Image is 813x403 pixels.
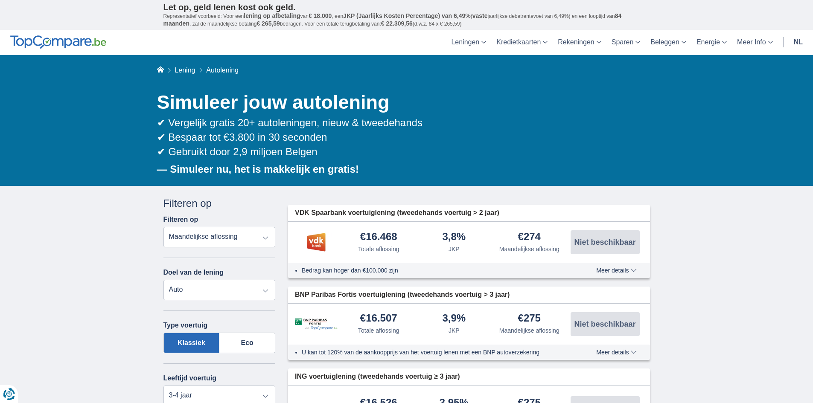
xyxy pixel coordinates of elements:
div: JKP [449,326,460,335]
b: — Simuleer nu, het is makkelijk en gratis! [157,163,359,175]
img: product.pl.alt VDK bank [295,232,338,253]
span: lening op afbetaling [244,12,300,19]
li: U kan tot 120% van de aankoopprijs van het voertuig lenen met een BNP autoverzekering [302,348,565,357]
button: Meer details [590,349,643,356]
div: Totale aflossing [358,326,399,335]
div: JKP [449,245,460,253]
label: Type voertuig [163,322,208,329]
a: Sparen [606,30,646,55]
span: JKP (Jaarlijks Kosten Percentage) van 6,49% [343,12,471,19]
div: €275 [518,313,541,325]
img: TopCompare [10,35,106,49]
a: Beleggen [645,30,691,55]
span: BNP Paribas Fortis voertuiglening (tweedehands voertuig > 3 jaar) [295,290,510,300]
h1: Simuleer jouw autolening [157,89,650,116]
a: nl [789,30,808,55]
a: Lening [175,67,195,74]
div: €16.468 [360,232,397,243]
span: VDK Spaarbank voertuiglening (tweedehands voertuig > 2 jaar) [295,208,499,218]
span: Niet beschikbaar [574,238,635,246]
p: Let op, geld lenen kost ook geld. [163,2,650,12]
p: Representatief voorbeeld: Voor een van , een ( jaarlijkse debetrentevoet van 6,49%) en een loopti... [163,12,650,28]
button: Niet beschikbaar [571,312,640,336]
a: Kredietkaarten [491,30,553,55]
a: Home [157,67,164,74]
div: Maandelijkse aflossing [499,326,559,335]
a: Meer Info [732,30,778,55]
span: € 18.000 [309,12,332,19]
span: ING voertuiglening (tweedehands voertuig ≥ 3 jaar) [295,372,460,382]
span: Autolening [206,67,239,74]
button: Niet beschikbaar [571,230,640,254]
div: €274 [518,232,541,243]
span: € 22.309,56 [381,20,413,27]
li: Bedrag kan hoger dan €100.000 zijn [302,266,565,275]
div: ✔ Vergelijk gratis 20+ autoleningen, nieuw & tweedehands ✔ Bespaar tot €3.800 in 30 seconden ✔ Ge... [157,116,650,159]
span: € 265,59 [256,20,280,27]
span: Meer details [596,349,636,355]
div: 3,8% [442,232,466,243]
a: Rekeningen [553,30,606,55]
label: Klassiek [163,333,220,353]
div: Filteren op [163,196,276,211]
div: 3,9% [442,313,466,325]
a: Energie [691,30,732,55]
label: Filteren op [163,216,198,223]
span: 84 maanden [163,12,622,27]
label: Eco [219,333,275,353]
button: Meer details [590,267,643,274]
div: Totale aflossing [358,245,399,253]
label: Doel van de lening [163,269,224,276]
img: product.pl.alt BNP Paribas Fortis [295,318,338,331]
a: Leningen [446,30,491,55]
div: Maandelijkse aflossing [499,245,559,253]
div: €16.507 [360,313,397,325]
span: Meer details [596,267,636,273]
label: Leeftijd voertuig [163,374,216,382]
span: vaste [472,12,488,19]
span: Niet beschikbaar [574,320,635,328]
